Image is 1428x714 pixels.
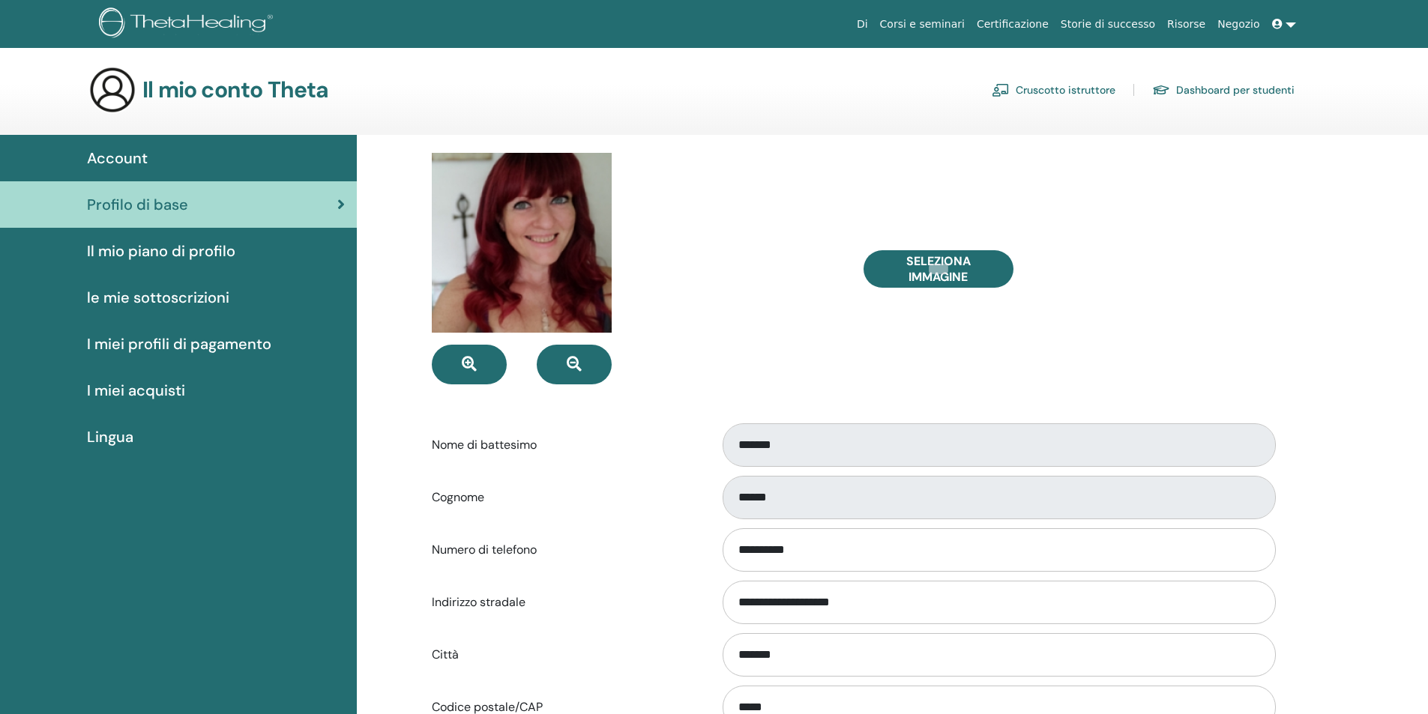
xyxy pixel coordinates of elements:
a: Risorse [1161,10,1211,38]
img: chalkboard-teacher.svg [992,83,1010,97]
img: default.png [432,153,612,333]
label: Cognome [421,483,708,512]
img: logo.png [99,7,278,41]
span: Il mio piano di profilo [87,240,235,262]
h3: Il mio conto Theta [142,76,329,103]
a: Di [851,10,874,38]
span: Seleziona Immagine [882,253,995,285]
label: Città [421,641,708,669]
a: Dashboard per studenti [1152,78,1295,102]
label: Numero di telefono [421,536,708,564]
span: le mie sottoscrizioni [87,286,229,309]
img: graduation-cap.svg [1152,84,1170,97]
input: Seleziona Immagine [929,264,948,274]
a: Storie di successo [1055,10,1161,38]
label: Indirizzo stradale [421,588,708,617]
span: I miei profili di pagamento [87,333,271,355]
a: Negozio [1211,10,1265,38]
img: generic-user-icon.jpg [88,66,136,114]
a: Corsi e seminari [874,10,971,38]
span: I miei acquisti [87,379,185,402]
span: Lingua [87,426,133,448]
a: Cruscotto istruttore [992,78,1115,102]
span: Account [87,147,148,169]
a: Certificazione [971,10,1055,38]
label: Nome di battesimo [421,431,708,459]
span: Profilo di base [87,193,188,216]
